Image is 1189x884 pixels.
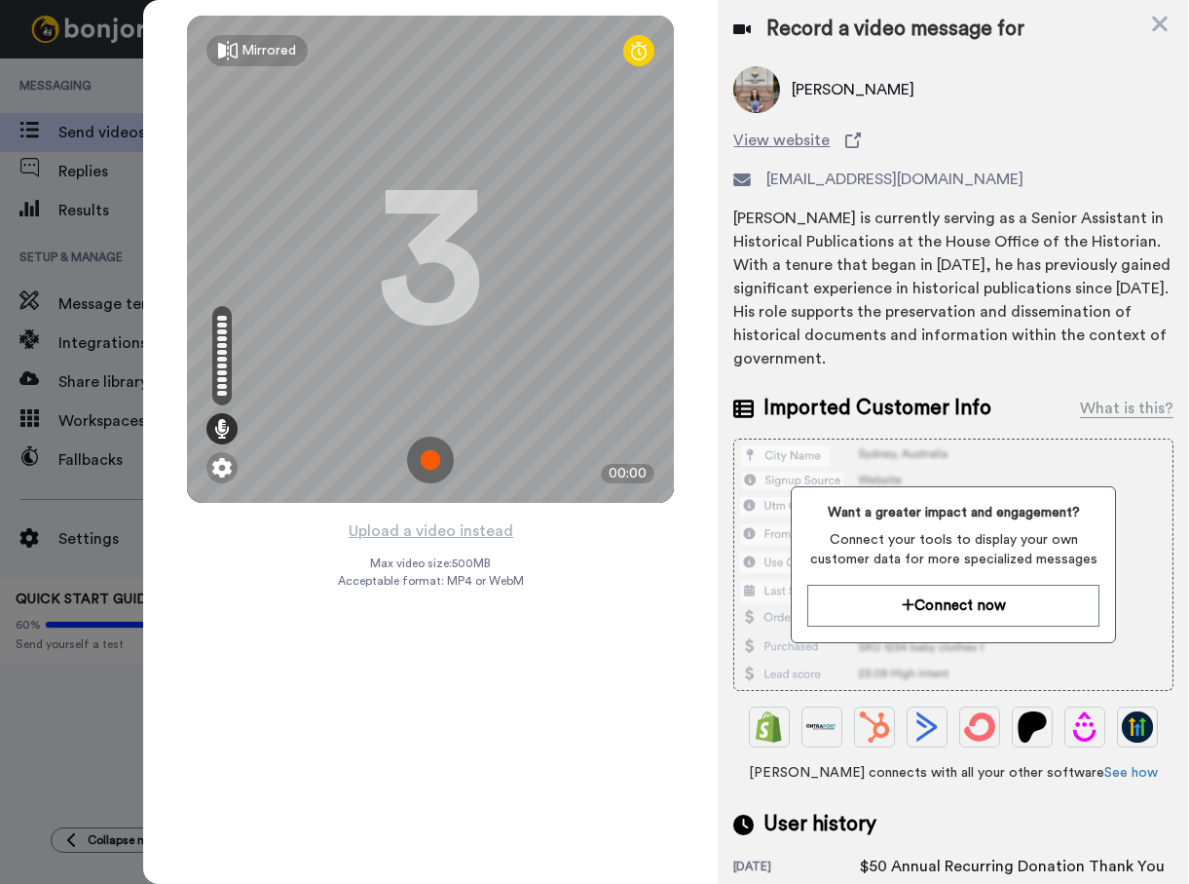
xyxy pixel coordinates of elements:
[44,58,75,90] img: Profile image for James
[859,711,890,743] img: Hubspot
[407,437,454,483] img: ic_record_start.svg
[343,519,519,544] button: Upload a video instead
[754,711,785,743] img: Shopify
[601,464,654,483] div: 00:00
[1104,766,1158,780] a: See how
[733,763,1173,783] span: [PERSON_NAME] connects with all your other software
[733,207,1173,370] div: [PERSON_NAME] is currently serving as a Senior Assistant in Historical Publications at the House ...
[807,503,1099,522] span: Want a greater impact and engagement?
[763,394,991,423] span: Imported Customer Info
[29,41,360,105] div: message notification from James, 19m ago. Hi Liz, ​ Boost your Bonjoro view rate with this handy ...
[766,168,1023,191] span: [EMAIL_ADDRESS][DOMAIN_NAME]
[85,56,336,75] p: Hi [PERSON_NAME], ​ Boost your Bonjoro view rate with this handy guide. Make sure your sending ad...
[806,711,837,743] img: Ontraport
[807,585,1099,627] button: Connect now
[911,711,943,743] img: ActiveCampaign
[338,573,524,589] span: Acceptable format: MP4 or WebM
[370,556,491,571] span: Max video size: 500 MB
[733,129,1173,152] a: View website
[733,129,830,152] span: View website
[377,186,484,332] div: 3
[1080,397,1173,420] div: What is this?
[807,530,1099,569] span: Connect your tools to display your own customer data for more specialized messages
[763,810,876,839] span: User history
[1017,711,1048,743] img: Patreon
[964,711,995,743] img: ConvertKit
[1069,711,1100,743] img: Drip
[733,859,860,878] div: [DATE]
[860,855,1165,878] div: $50 Annual Recurring Donation Thank You
[1122,711,1153,743] img: GoHighLevel
[85,75,336,93] p: Message from James, sent 19m ago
